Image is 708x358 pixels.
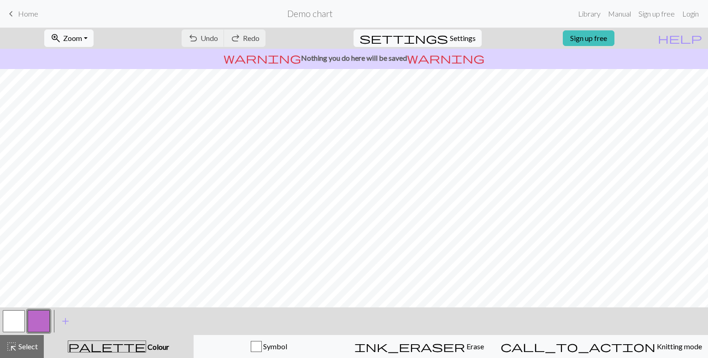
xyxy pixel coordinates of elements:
[60,315,71,328] span: add
[407,52,484,64] span: warning
[262,342,287,351] span: Symbol
[44,29,94,47] button: Zoom
[360,32,448,45] span: settings
[604,5,635,23] a: Manual
[501,340,655,353] span: call_to_action
[194,335,344,358] button: Symbol
[658,32,702,45] span: help
[655,342,702,351] span: Knitting mode
[635,5,678,23] a: Sign up free
[6,6,38,22] a: Home
[6,340,17,353] span: highlight_alt
[68,340,146,353] span: palette
[678,5,702,23] a: Login
[4,52,704,64] p: Nothing you do here will be saved
[50,32,61,45] span: zoom_in
[574,5,604,23] a: Library
[6,7,17,20] span: keyboard_arrow_left
[465,342,484,351] span: Erase
[287,8,333,19] h2: Demo chart
[44,335,194,358] button: Colour
[450,33,476,44] span: Settings
[17,342,38,351] span: Select
[563,30,614,46] a: Sign up free
[63,34,82,42] span: Zoom
[224,52,301,64] span: warning
[146,342,169,351] span: Colour
[18,9,38,18] span: Home
[360,33,448,44] i: Settings
[344,335,495,358] button: Erase
[354,29,482,47] button: SettingsSettings
[495,335,708,358] button: Knitting mode
[354,340,465,353] span: ink_eraser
